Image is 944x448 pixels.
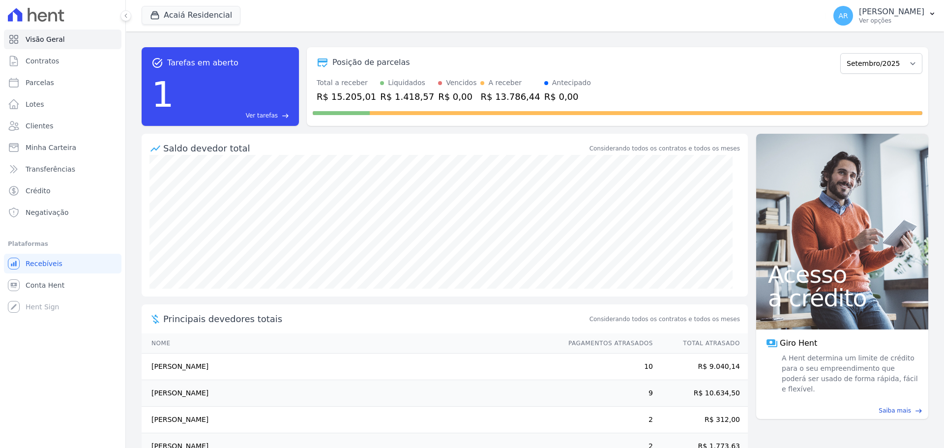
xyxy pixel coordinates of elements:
[768,263,916,286] span: Acesso
[780,337,817,349] span: Giro Hent
[826,2,944,30] button: AR [PERSON_NAME] Ver opções
[8,238,118,250] div: Plataformas
[178,111,289,120] a: Ver tarefas east
[163,142,588,155] div: Saldo devedor total
[26,280,64,290] span: Conta Hent
[26,121,53,131] span: Clientes
[151,57,163,69] span: task_alt
[26,143,76,152] span: Minha Carteira
[590,144,740,153] div: Considerando todos os contratos e todos os meses
[559,407,653,433] td: 2
[488,78,522,88] div: A receber
[4,159,121,179] a: Transferências
[590,315,740,324] span: Considerando todos os contratos e todos os meses
[282,112,289,119] span: east
[142,333,559,354] th: Nome
[380,90,434,103] div: R$ 1.418,57
[446,78,476,88] div: Vencidos
[26,208,69,217] span: Negativação
[653,407,748,433] td: R$ 312,00
[332,57,410,68] div: Posição de parcelas
[780,353,918,394] span: A Hent determina um limite de crédito para o seu empreendimento que poderá ser usado de forma ráp...
[26,99,44,109] span: Lotes
[4,138,121,157] a: Minha Carteira
[4,116,121,136] a: Clientes
[26,186,51,196] span: Crédito
[438,90,476,103] div: R$ 0,00
[559,333,653,354] th: Pagamentos Atrasados
[653,354,748,380] td: R$ 9.040,14
[142,407,559,433] td: [PERSON_NAME]
[142,6,240,25] button: Acaiá Residencial
[544,90,591,103] div: R$ 0,00
[4,30,121,49] a: Visão Geral
[4,254,121,273] a: Recebíveis
[4,51,121,71] a: Contratos
[151,69,174,120] div: 1
[653,333,748,354] th: Total Atrasado
[4,94,121,114] a: Lotes
[879,406,911,415] span: Saiba mais
[26,259,62,269] span: Recebíveis
[915,407,922,415] span: east
[552,78,591,88] div: Antecipado
[559,354,653,380] td: 10
[859,7,924,17] p: [PERSON_NAME]
[26,164,75,174] span: Transferências
[246,111,278,120] span: Ver tarefas
[559,380,653,407] td: 9
[317,78,376,88] div: Total a receber
[768,286,916,310] span: a crédito
[653,380,748,407] td: R$ 10.634,50
[859,17,924,25] p: Ver opções
[167,57,238,69] span: Tarefas em aberto
[142,354,559,380] td: [PERSON_NAME]
[762,406,922,415] a: Saiba mais east
[838,12,848,19] span: AR
[26,78,54,88] span: Parcelas
[142,380,559,407] td: [PERSON_NAME]
[4,275,121,295] a: Conta Hent
[388,78,425,88] div: Liquidados
[26,34,65,44] span: Visão Geral
[26,56,59,66] span: Contratos
[4,181,121,201] a: Crédito
[317,90,376,103] div: R$ 15.205,01
[480,90,540,103] div: R$ 13.786,44
[4,203,121,222] a: Negativação
[163,312,588,326] span: Principais devedores totais
[4,73,121,92] a: Parcelas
